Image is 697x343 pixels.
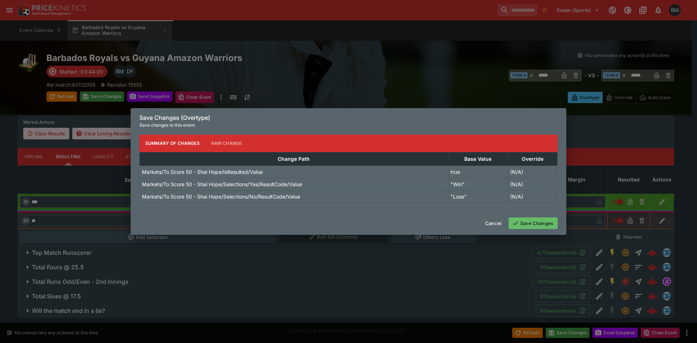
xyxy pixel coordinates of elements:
p: Markets/To Score 50 - Shai Hope/Selections/No/ResultCode/Value [142,193,300,200]
button: Cancel [481,217,506,229]
th: Base Value [448,152,508,166]
td: true [448,166,508,178]
p: Markets/To Score 50 - Shai Hope/Selections/Yes/ResultCode/Value [142,180,302,188]
th: Change Path [140,152,448,166]
h6: Save Changes (Overtype) [139,114,558,122]
button: Save Changes [509,217,558,229]
button: Summary of Changes [139,135,205,152]
button: Raw Change [205,135,248,152]
td: (N/A) [508,190,558,203]
td: "Win" [448,178,508,190]
th: Override [508,152,558,166]
td: "Lose" [448,190,508,203]
p: Markets/To Score 50 - Shai Hope/IsResulted/Value [142,168,263,176]
td: (N/A) [508,178,558,190]
td: (N/A) [508,166,558,178]
p: Save changes to this event. [139,122,558,129]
